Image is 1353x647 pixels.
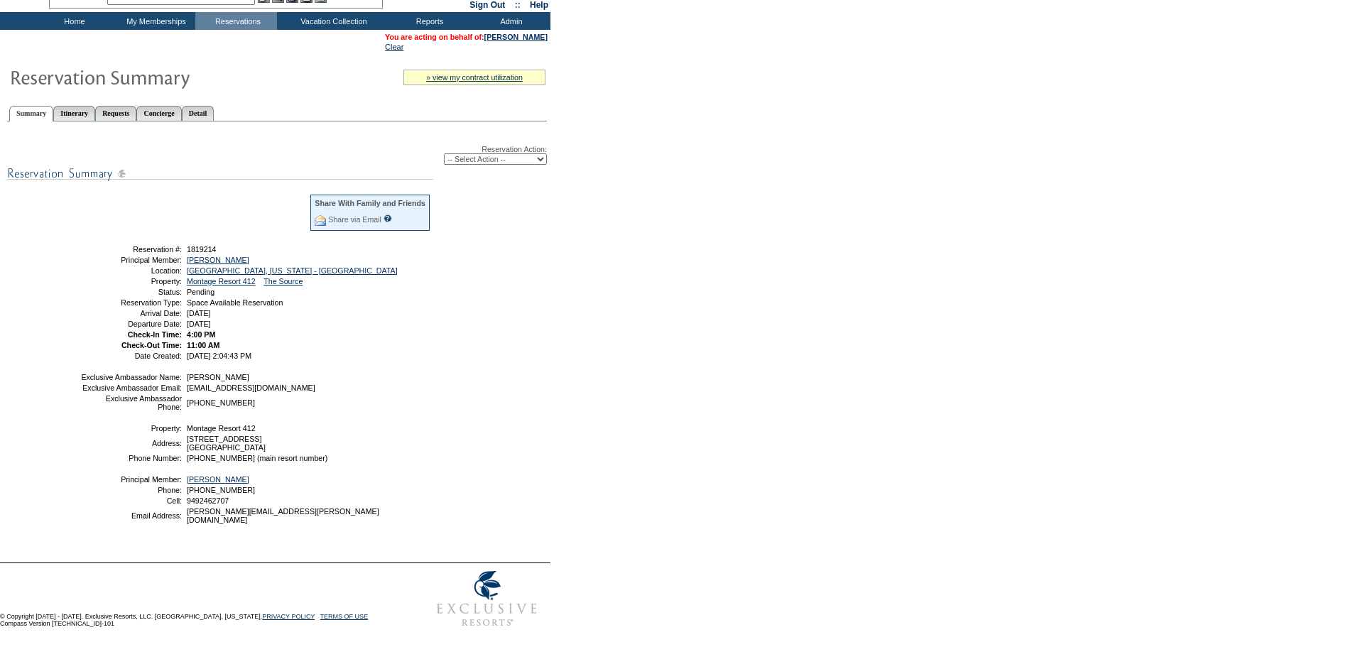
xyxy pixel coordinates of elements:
span: [DATE] 2:04:43 PM [187,352,251,360]
td: Cell: [80,496,182,505]
td: Email Address: [80,507,182,524]
a: PRIVACY POLICY [262,613,315,620]
span: 11:00 AM [187,341,219,349]
span: [PHONE_NUMBER] [187,486,255,494]
td: Property: [80,424,182,433]
span: [PHONE_NUMBER] [187,398,255,407]
td: Exclusive Ambassador Phone: [80,394,182,411]
input: What is this? [384,214,392,222]
td: Date Created: [80,352,182,360]
td: Status: [80,288,182,296]
strong: Check-Out Time: [121,341,182,349]
a: [PERSON_NAME] [187,256,249,264]
a: Share via Email [328,215,381,224]
span: 4:00 PM [187,330,215,339]
td: Exclusive Ambassador Email: [80,384,182,392]
span: Space Available Reservation [187,298,283,307]
td: Vacation Collection [277,12,387,30]
span: [PHONE_NUMBER] (main resort number) [187,454,327,462]
td: Reservation Type: [80,298,182,307]
span: [STREET_ADDRESS] [GEOGRAPHIC_DATA] [187,435,266,452]
span: [PERSON_NAME] [187,373,249,381]
a: Detail [182,106,214,121]
a: Summary [9,106,53,121]
td: Principal Member: [80,256,182,264]
a: [GEOGRAPHIC_DATA], [US_STATE] - [GEOGRAPHIC_DATA] [187,266,398,275]
td: Property: [80,277,182,286]
td: Departure Date: [80,320,182,328]
span: You are acting on behalf of: [385,33,548,41]
a: Itinerary [53,106,95,121]
img: Reservaton Summary [9,62,293,91]
td: Reservations [195,12,277,30]
a: [PERSON_NAME] [187,475,249,484]
a: [PERSON_NAME] [484,33,548,41]
span: Montage Resort 412 [187,424,256,433]
a: Concierge [136,106,181,121]
span: Pending [187,288,214,296]
div: Reservation Action: [7,145,547,165]
a: Montage Resort 412 [187,277,256,286]
span: [EMAIL_ADDRESS][DOMAIN_NAME] [187,384,315,392]
td: Admin [469,12,550,30]
td: Home [32,12,114,30]
td: Arrival Date: [80,309,182,317]
span: 1819214 [187,245,217,254]
td: Principal Member: [80,475,182,484]
a: Clear [385,43,403,51]
span: [DATE] [187,320,211,328]
span: [DATE] [187,309,211,317]
a: Requests [95,106,136,121]
img: subTtlResSummary.gif [7,165,433,183]
span: [PERSON_NAME][EMAIL_ADDRESS][PERSON_NAME][DOMAIN_NAME] [187,507,379,524]
td: Reports [387,12,469,30]
a: TERMS OF USE [320,613,369,620]
td: My Memberships [114,12,195,30]
td: Location: [80,266,182,275]
td: Address: [80,435,182,452]
td: Phone: [80,486,182,494]
td: Phone Number: [80,454,182,462]
strong: Check-In Time: [128,330,182,339]
td: Exclusive Ambassador Name: [80,373,182,381]
div: Share With Family and Friends [315,199,425,207]
span: 9492462707 [187,496,229,505]
img: Exclusive Resorts [423,563,550,634]
td: Reservation #: [80,245,182,254]
a: The Source [263,277,303,286]
a: » view my contract utilization [426,73,523,82]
